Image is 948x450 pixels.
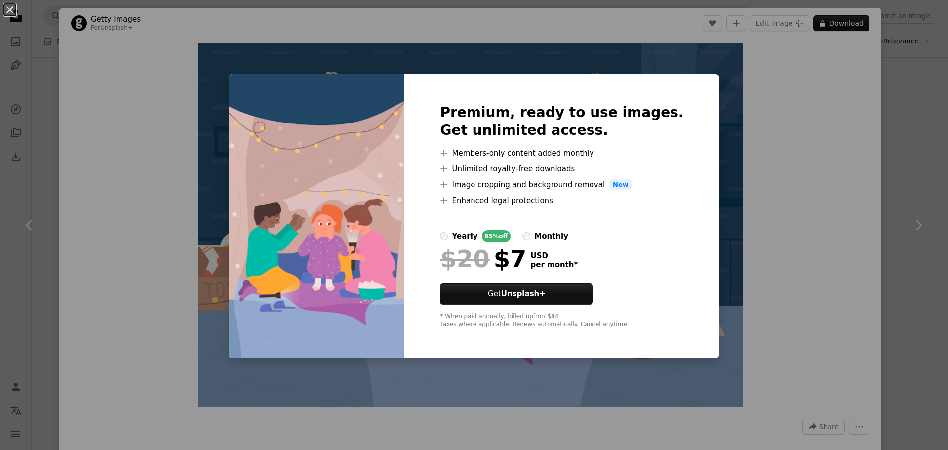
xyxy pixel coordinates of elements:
[440,246,526,272] div: $7
[440,313,683,328] div: * When paid annually, billed upfront $84 Taxes where applicable. Renews automatically. Cancel any...
[440,283,593,305] button: GetUnsplash+
[530,260,578,269] span: per month *
[609,179,632,191] span: New
[522,232,530,240] input: monthly
[530,251,578,260] span: USD
[452,230,477,242] div: yearly
[229,74,404,359] img: premium_vector-1683140864984-c01a8226e80f
[501,289,546,298] strong: Unsplash+
[440,195,683,206] li: Enhanced legal protections
[440,104,683,139] h2: Premium, ready to use images. Get unlimited access.
[482,230,511,242] div: 65% off
[440,246,489,272] span: $20
[440,179,683,191] li: Image cropping and background removal
[534,230,568,242] div: monthly
[440,232,448,240] input: yearly65%off
[440,163,683,175] li: Unlimited royalty-free downloads
[440,147,683,159] li: Members-only content added monthly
